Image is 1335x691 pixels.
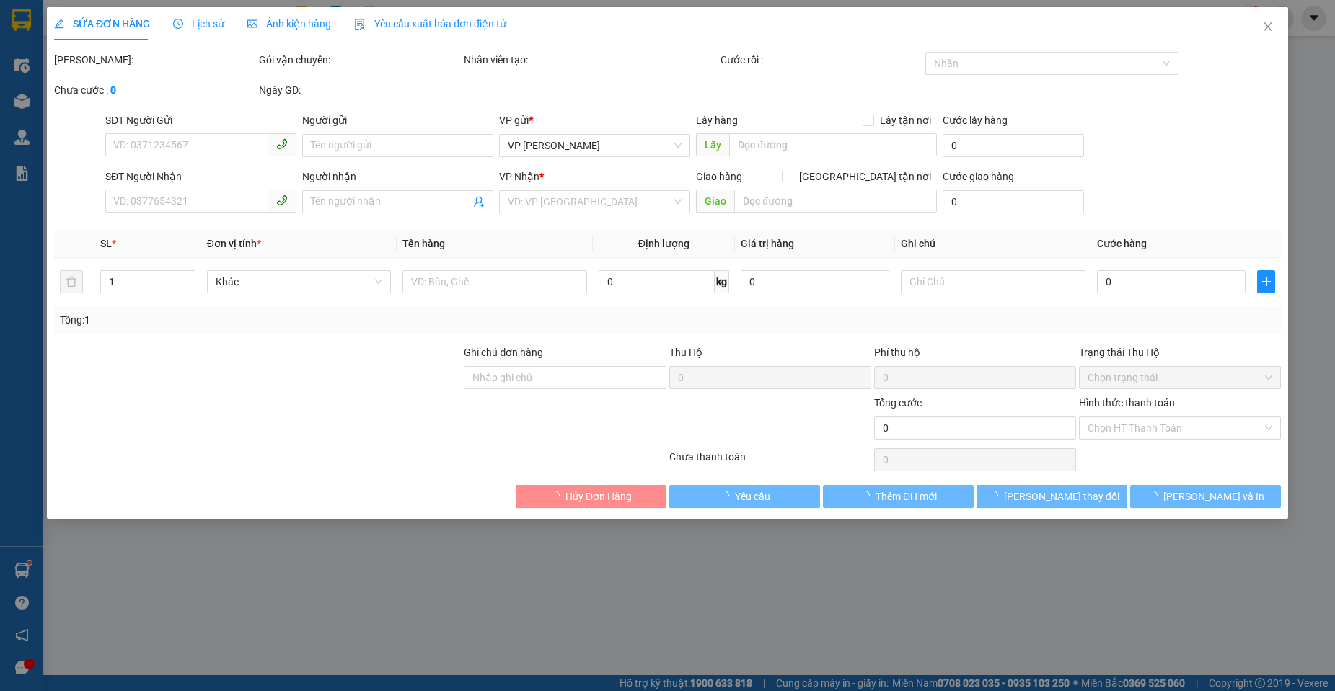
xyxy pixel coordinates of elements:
button: Thêm ĐH mới [823,485,974,508]
div: Trạng thái Thu Hộ [1079,344,1281,360]
span: Tổng cước [874,397,922,409]
b: GỬI : VP [PERSON_NAME] [18,104,157,177]
span: [GEOGRAPHIC_DATA] tận nơi [793,169,936,184]
span: SL [100,238,111,249]
span: loading [988,491,1004,501]
div: SĐT Người Gửi [105,112,296,128]
span: Chọn trạng thái [1088,367,1272,388]
div: SĐT Người Nhận [105,169,296,184]
span: Cước hàng [1096,238,1146,249]
span: Yêu cầu xuất hóa đơn điện tử [354,18,506,30]
h1: NQT1508250006 [157,104,250,136]
div: Người nhận [302,169,493,184]
span: loading [860,491,876,501]
span: Khác [216,271,382,293]
img: icon [354,19,366,30]
label: Cước giao hàng [942,171,1013,182]
input: Cước giao hàng [942,190,1084,213]
label: Cước lấy hàng [942,115,1007,126]
span: user-add [473,196,485,208]
span: Lấy hàng [696,115,738,126]
input: VD: Bàn, Ghế [402,270,586,293]
span: VP Nguyễn Quốc Trị [508,135,682,156]
span: Ảnh kiện hàng [247,18,331,30]
span: Giao hàng [696,171,742,182]
span: Lấy [696,133,729,156]
button: Hủy Đơn Hàng [515,485,666,508]
b: Gửi khách hàng [136,74,270,92]
input: Ghi chú đơn hàng [464,366,666,389]
button: [PERSON_NAME] và In [1130,485,1281,508]
span: kg [715,270,729,293]
div: Tổng: 1 [60,312,516,328]
label: Ghi chú đơn hàng [464,347,543,358]
label: Hình thức thanh toán [1079,397,1175,409]
li: Hotline: 19003086 [80,53,327,71]
button: [PERSON_NAME] thay đổi [977,485,1127,508]
span: loading [719,491,735,501]
div: Gói vận chuyển: [259,52,461,68]
span: Định lượng [638,238,689,249]
span: Đơn vị tính [207,238,261,249]
span: edit [54,19,64,29]
div: Cước rồi : [721,52,922,68]
span: Tên hàng [402,238,445,249]
span: Hủy Đơn Hàng [565,489,632,504]
span: phone [276,195,288,206]
input: Dọc đường [734,190,936,213]
span: Lịch sử [173,18,224,30]
button: Yêu cầu [669,485,820,508]
b: Duy Khang Limousine [117,17,290,35]
div: Ngày GD: [259,82,461,98]
input: Dọc đường [729,133,936,156]
li: Số 2 [PERSON_NAME], [GEOGRAPHIC_DATA] [80,35,327,53]
span: clock-circle [173,19,183,29]
span: [PERSON_NAME] và In [1163,489,1264,504]
span: [PERSON_NAME] thay đổi [1004,489,1119,504]
span: SỬA ĐƠN HÀNG [54,18,150,30]
div: Phí thu hộ [874,344,1076,366]
span: plus [1257,276,1274,287]
th: Ghi chú [895,230,1091,258]
span: phone [276,138,288,150]
div: Chưa cước : [54,82,256,98]
span: Lấy tận nơi [873,112,936,128]
div: [PERSON_NAME]: [54,52,256,68]
span: close [1262,21,1274,32]
div: VP gửi [499,112,690,128]
span: Giá trị hàng [741,238,794,249]
span: Thêm ĐH mới [876,489,937,504]
button: delete [60,270,83,293]
input: Ghi Chú [901,270,1085,293]
span: Yêu cầu [735,489,770,504]
span: Giao [696,190,734,213]
div: Nhân viên tạo: [464,52,717,68]
b: 0 [110,84,116,96]
div: Người gửi [302,112,493,128]
button: Close [1248,7,1288,48]
input: Cước lấy hàng [942,134,1084,157]
button: plus [1256,270,1275,293]
div: Chưa thanh toán [667,449,872,474]
span: loading [550,491,565,501]
span: VP Nhận [499,171,539,182]
span: picture [247,19,257,29]
span: Thu Hộ [669,347,702,358]
span: loading [1147,491,1163,501]
img: logo.jpg [18,18,90,90]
